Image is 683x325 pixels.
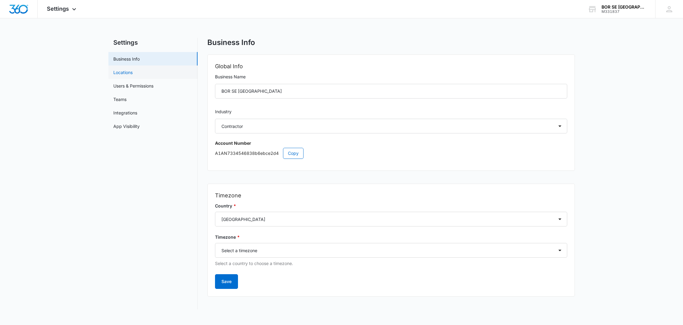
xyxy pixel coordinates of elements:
label: Business Name [215,73,567,80]
h1: Business Info [207,38,255,47]
div: account name [602,5,646,9]
h2: Timezone [215,191,567,200]
a: Teams [113,96,126,103]
p: Select a country to choose a timezone. [215,260,567,267]
a: Users & Permissions [113,83,153,89]
label: Country [215,203,567,209]
h2: Global Info [215,62,567,71]
span: Settings [47,6,69,12]
a: App Visibility [113,123,140,129]
div: account id [602,9,646,14]
a: Business Info [113,56,140,62]
strong: Account Number [215,140,251,146]
button: Save [215,274,238,289]
label: Timezone [215,234,567,241]
a: Locations [113,69,133,76]
h2: Settings [108,38,198,47]
a: Integrations [113,110,137,116]
span: Copy [288,150,299,157]
button: Copy [283,148,304,159]
label: Industry [215,108,567,115]
p: A1AN7334546838b6ebce2d4 [215,148,567,159]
